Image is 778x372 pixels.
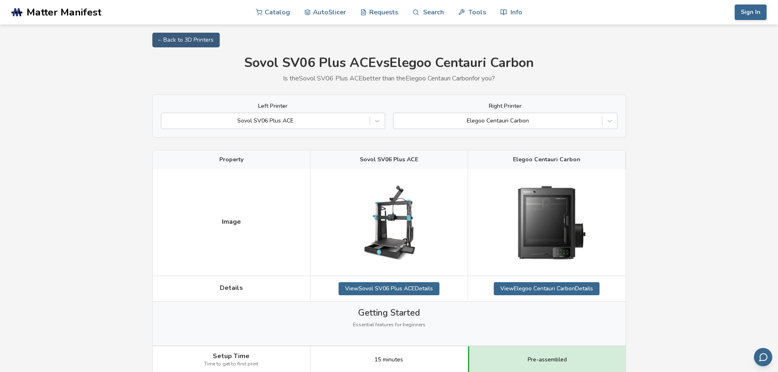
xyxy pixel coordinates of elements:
button: Send feedback via email [754,348,772,366]
img: Elegoo Centauri Carbon [506,175,588,269]
span: Matter Manifest [27,7,101,18]
span: Setup Time [213,352,250,360]
p: Is the Sovol SV06 Plus ACE better than the Elegoo Centauri Carbon for you? [152,75,626,82]
input: Elegoo Centauri Carbon [398,118,399,124]
input: Sovol SV06 Plus ACE [165,118,167,124]
span: Essential features for beginners [353,322,426,328]
span: Getting Started [358,308,420,318]
span: Property [219,156,243,163]
label: Left Printer [161,103,385,109]
span: Pre-assembled [528,356,567,363]
a: ViewElegoo Centauri CarbonDetails [494,282,600,295]
span: Time to get to first print [204,361,258,367]
button: Sign In [735,4,767,20]
span: Elegoo Centauri Carbon [513,156,580,163]
a: ← Back to 3D Printers [152,33,220,47]
h1: Sovol SV06 Plus ACE vs Elegoo Centauri Carbon [152,56,626,71]
img: Sovol SV06 Plus ACE [348,182,430,263]
label: Right Printer [393,103,617,109]
a: ViewSovol SV06 Plus ACEDetails [339,282,439,295]
span: 15 minutes [375,356,403,363]
span: Image [222,218,241,225]
span: Details [220,284,243,292]
span: Sovol SV06 Plus ACE [360,156,418,163]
